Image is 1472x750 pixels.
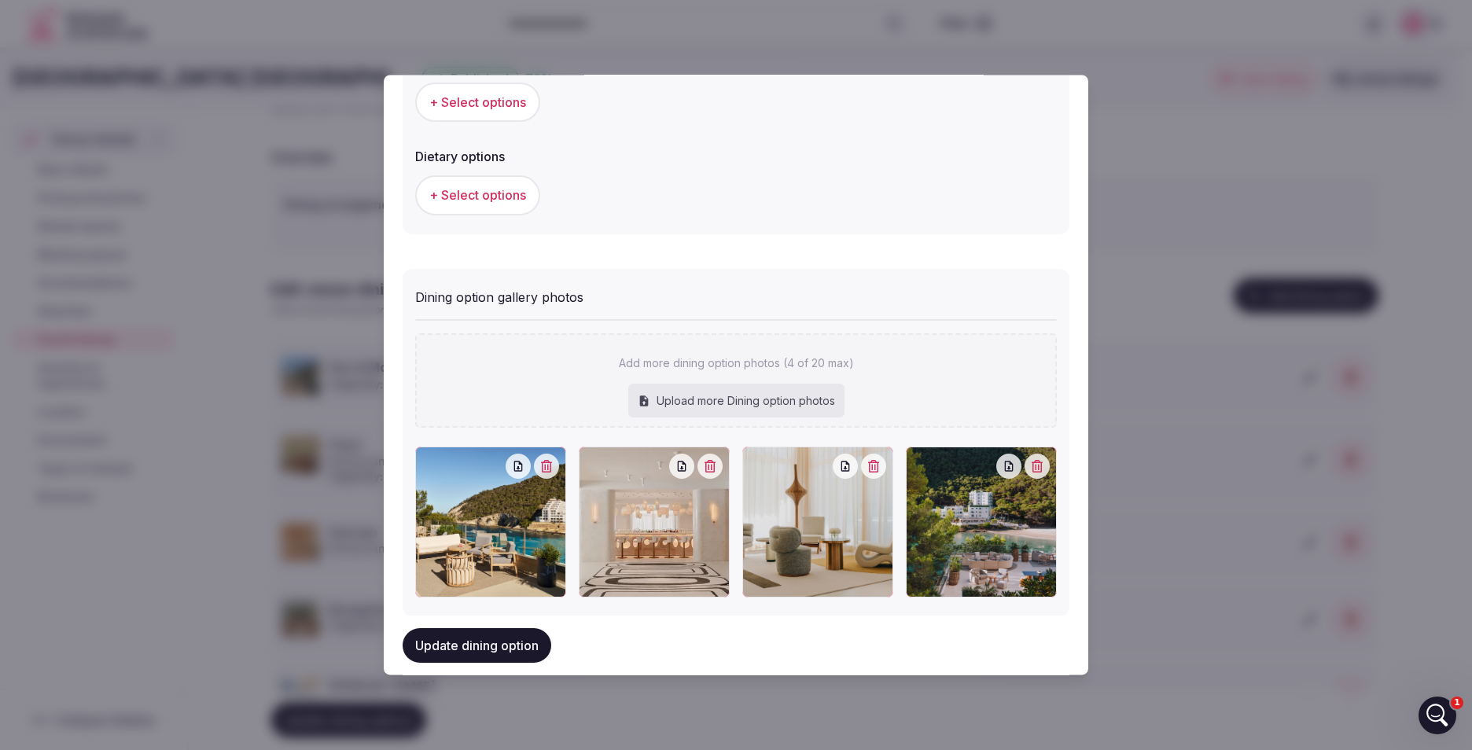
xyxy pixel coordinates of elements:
div: Upload more Dining option photos [628,384,845,418]
p: Add more dining option photos (4 of 20 max) [619,356,854,372]
div: Dining option gallery photos [415,281,1057,307]
button: Update dining option [403,628,551,663]
span: 1 [1451,697,1463,709]
span: + Select options [429,94,526,111]
label: Dietary options [415,151,1057,164]
span: + Select options [429,187,526,204]
div: Sun&Moon 2.jpg [415,447,566,597]
div: Mondrian_Ibiza_Sun _ Moon_B0016874.jpg [742,447,893,597]
div: 6.SUN&MOON CALA LLONGA.jpg [906,447,1057,597]
div: Mondrian_Ibiza_Sun _ Moon_B0016888.jpg [579,447,730,597]
button: + Select options [415,83,540,122]
button: + Select options [415,176,540,215]
iframe: Intercom live chat [1419,697,1456,734]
